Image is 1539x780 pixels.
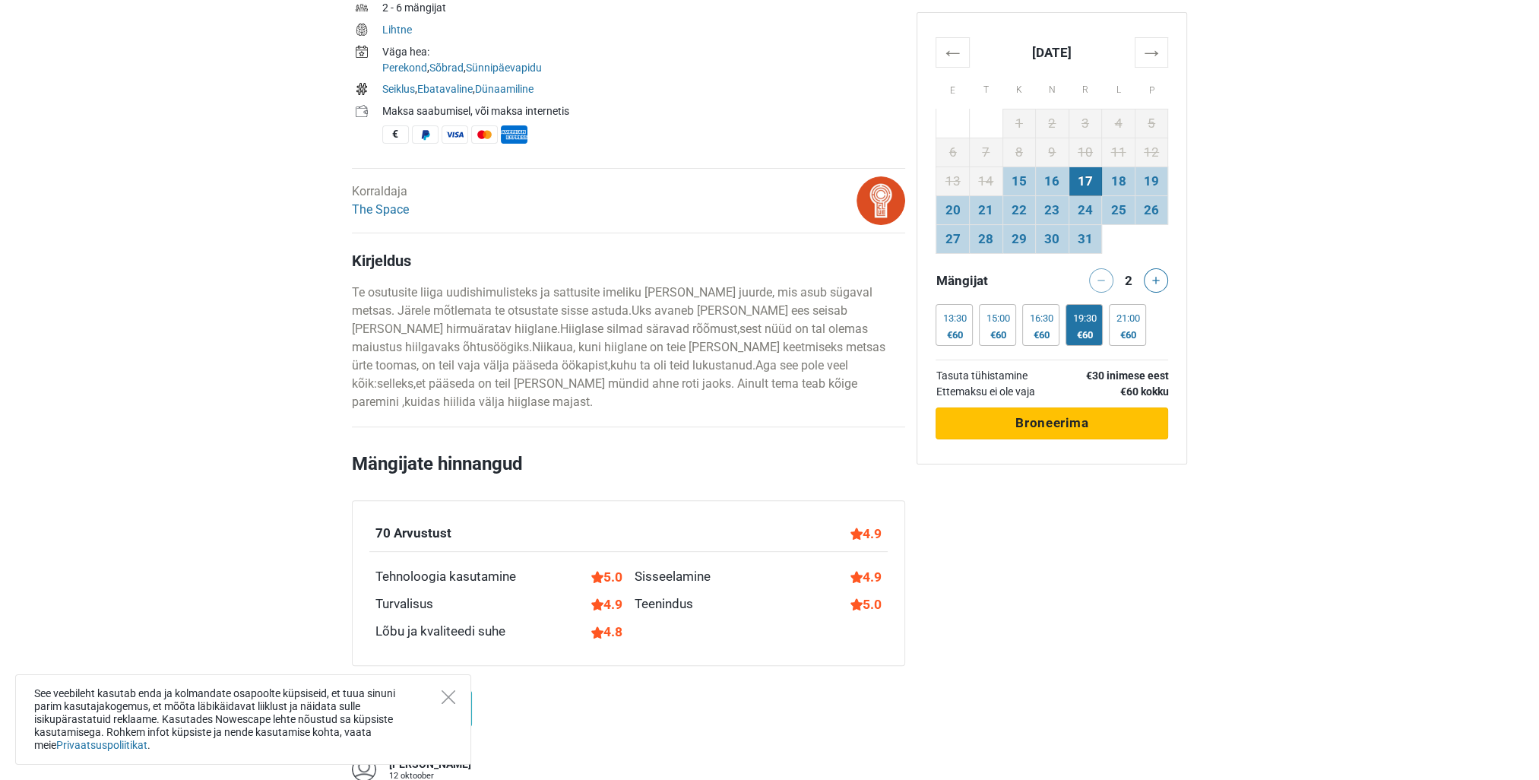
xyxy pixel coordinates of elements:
img: bitmap.png [857,176,905,225]
td: 27 [936,224,970,253]
span: Visa [442,125,468,144]
td: 4 [1102,109,1135,138]
td: 29 [1002,224,1036,253]
div: Sisseelamine [635,567,711,587]
td: 8 [1002,138,1036,166]
h4: Kirjeldus [352,252,905,270]
td: 30 [1036,224,1069,253]
span: MasterCard [471,125,498,144]
div: €60 [1029,329,1053,341]
div: €60 [1072,329,1096,341]
div: 4.9 [591,595,622,614]
div: 13:30 [942,312,966,325]
span: Sularaha [382,125,409,144]
td: 5 [1135,109,1168,138]
button: Broneerima [936,407,1168,439]
div: Maksa saabumisel, või maksa internetis [382,103,905,119]
div: €60 [1116,329,1139,341]
td: 16 [1036,166,1069,195]
a: Seiklus [382,83,415,95]
div: 19:30 [1072,312,1096,325]
span: American Express [501,125,527,144]
th: → [1135,37,1168,67]
a: Perekond [382,62,427,74]
td: 14 [969,166,1002,195]
td: 1 [1002,109,1036,138]
a: Ebatavaline [417,83,473,95]
td: 11 [1102,138,1135,166]
div: Mängijat [929,268,1052,293]
div: 2 [1119,268,1138,290]
td: 18 [1102,166,1135,195]
td: 15 [1002,166,1036,195]
td: 9 [1036,138,1069,166]
td: 7 [969,138,1002,166]
th: [DATE] [969,37,1135,67]
td: 10 [1069,138,1102,166]
a: Dünaamiline [475,83,534,95]
div: €60 [986,329,1009,341]
td: 26 [1135,195,1168,224]
div: Teenindus [635,595,693,614]
div: 5.0 [850,595,882,614]
td: 13 [936,166,970,195]
div: €60 [942,329,966,341]
td: 20 [936,195,970,224]
th: K [1002,67,1036,109]
th: L [1102,67,1135,109]
div: Turvalisus [375,595,433,614]
div: 12 oktoober [389,772,471,780]
td: 23 [1036,195,1069,224]
a: Sõbrad [429,62,464,74]
td: 24 [1069,195,1102,224]
div: Tehnoloogia kasutamine [375,567,516,587]
th: T [969,67,1002,109]
p: Te osutusite liiga uudishimulisteks ja sattusite imeliku [PERSON_NAME] juurde, mis asub sügaval m... [352,284,905,411]
th: N [1036,67,1069,109]
a: Sünnipäevapidu [466,62,542,74]
td: 22 [1002,195,1036,224]
div: 4.9 [850,567,882,587]
span: Broneerima [1015,415,1088,430]
div: 4.9 [850,524,882,544]
td: 21 [969,195,1002,224]
td: 2 [1036,109,1069,138]
td: 28 [969,224,1002,253]
div: 16:30 [1029,312,1053,325]
h2: Mängijate hinnangud [352,450,905,500]
th: E [936,67,970,109]
a: The Space [352,202,409,217]
div: 15:00 [986,312,1009,325]
button: Close [442,690,455,704]
div: Korraldaja [352,182,409,219]
span: PayPal [412,125,439,144]
th: €30 inimese eest [1062,368,1169,384]
th: R [1069,67,1102,109]
div: Lõbu ja kvaliteedi suhe [375,622,505,642]
div: Väga hea: [382,44,905,60]
td: 31 [1069,224,1102,253]
div: 21:00 [1116,312,1139,325]
td: Tasuta tühistamine [936,368,1062,384]
td: , , [382,43,905,80]
td: 6 [936,138,970,166]
td: 3 [1069,109,1102,138]
th: €60 kokku [1062,384,1169,400]
td: , , [382,80,905,102]
div: See veebileht kasutab enda ja kolmandate osapoolte küpsiseid, et tuua sinuni parim kasutajakogemu... [15,674,471,765]
a: Lihtne [382,24,412,36]
td: 19 [1135,166,1168,195]
th: P [1135,67,1168,109]
td: 12 [1135,138,1168,166]
td: Ettemaksu ei ole vaja [936,384,1062,400]
td: 17 [1069,166,1102,195]
div: 4.8 [591,622,622,642]
th: ← [936,37,970,67]
a: Privaatsuspoliitikat [56,739,147,751]
div: 5.0 [591,567,622,587]
div: 70 Arvustust [375,524,451,544]
td: 25 [1102,195,1135,224]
